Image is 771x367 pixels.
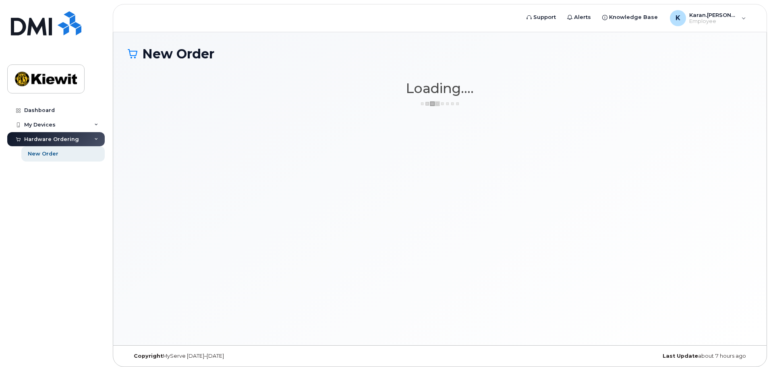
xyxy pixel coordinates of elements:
h1: New Order [128,47,752,61]
h1: Loading.... [128,81,752,95]
strong: Copyright [134,353,163,359]
img: ajax-loader-3a6953c30dc77f0bf724df975f13086db4f4c1262e45940f03d1251963f1bf2e.gif [420,101,460,107]
div: MyServe [DATE]–[DATE] [128,353,336,359]
div: about 7 hours ago [544,353,752,359]
strong: Last Update [663,353,698,359]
